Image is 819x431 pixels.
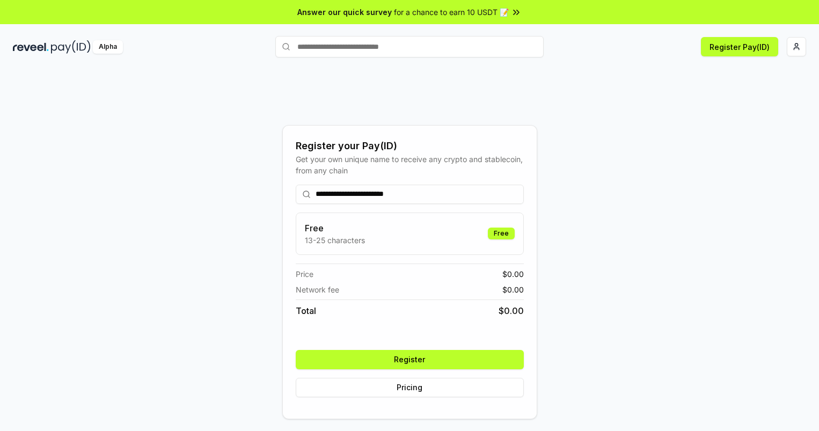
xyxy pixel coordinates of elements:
[701,37,778,56] button: Register Pay(ID)
[296,154,524,176] div: Get your own unique name to receive any crypto and stablecoin, from any chain
[502,284,524,295] span: $ 0.00
[51,40,91,54] img: pay_id
[499,304,524,317] span: $ 0.00
[296,304,316,317] span: Total
[297,6,392,18] span: Answer our quick survey
[488,228,515,239] div: Free
[296,350,524,369] button: Register
[296,268,313,280] span: Price
[296,378,524,397] button: Pricing
[502,268,524,280] span: $ 0.00
[394,6,509,18] span: for a chance to earn 10 USDT 📝
[93,40,123,54] div: Alpha
[305,235,365,246] p: 13-25 characters
[13,40,49,54] img: reveel_dark
[305,222,365,235] h3: Free
[296,284,339,295] span: Network fee
[296,138,524,154] div: Register your Pay(ID)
